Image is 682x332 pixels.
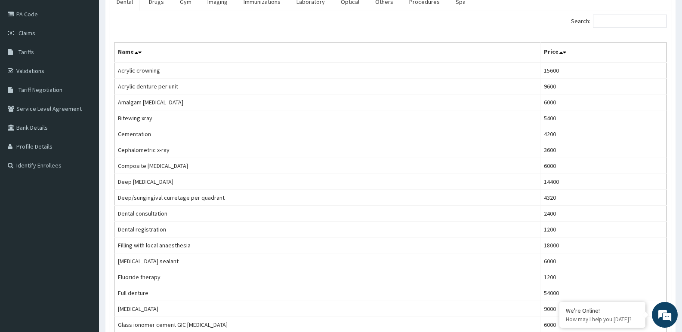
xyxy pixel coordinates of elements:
[114,62,540,79] td: Acrylic crowning
[45,48,145,59] div: Chat with us now
[114,142,540,158] td: Cephalometric x-ray
[540,79,667,94] td: 9600
[540,43,667,63] th: Price
[571,15,667,27] label: Search:
[16,43,35,64] img: d_794563401_company_1708531726252_794563401
[540,174,667,190] td: 14400
[114,222,540,238] td: Dental registration
[540,126,667,142] td: 4200
[540,222,667,238] td: 1200
[114,158,540,174] td: Composite [MEDICAL_DATA]
[540,62,667,79] td: 15600
[114,253,540,269] td: [MEDICAL_DATA] sealant
[540,285,667,301] td: 54000
[114,79,540,94] td: Acrylic denture per unit
[114,206,540,222] td: Dental consultation
[566,307,639,314] div: We're Online!
[540,253,667,269] td: 6000
[4,235,164,265] textarea: Type your message and hit 'Enter'
[50,108,119,195] span: We're online!
[19,48,34,56] span: Tariffs
[114,43,540,63] th: Name
[114,126,540,142] td: Cementation
[19,29,35,37] span: Claims
[19,86,62,94] span: Tariff Negotiation
[114,190,540,206] td: Deep/sungingival curretage per quadrant
[114,269,540,285] td: Fluoride therapy
[141,4,162,25] div: Minimize live chat window
[540,269,667,285] td: 1200
[566,316,639,323] p: How may I help you today?
[593,15,667,27] input: Search:
[540,142,667,158] td: 3600
[114,285,540,301] td: Full denture
[540,206,667,222] td: 2400
[540,301,667,317] td: 9000
[540,110,667,126] td: 5400
[540,94,667,110] td: 6000
[540,158,667,174] td: 6000
[114,238,540,253] td: Filling with local anaesthesia
[114,301,540,317] td: [MEDICAL_DATA]
[114,174,540,190] td: Deep [MEDICAL_DATA]
[540,238,667,253] td: 18000
[114,110,540,126] td: Bitewing xray
[540,190,667,206] td: 4320
[114,94,540,110] td: Amalgam [MEDICAL_DATA]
